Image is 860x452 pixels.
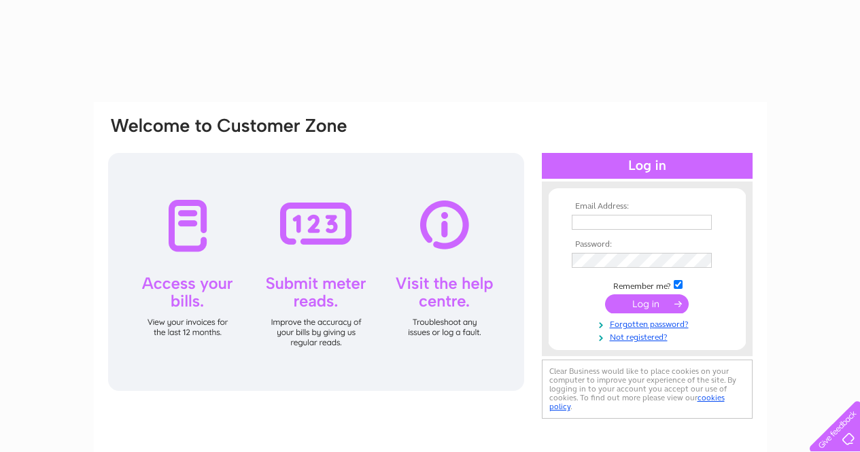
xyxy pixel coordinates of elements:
th: Email Address: [568,202,726,211]
td: Remember me? [568,278,726,292]
input: Submit [605,294,689,313]
a: Not registered? [572,330,726,343]
a: Forgotten password? [572,317,726,330]
th: Password: [568,240,726,249]
div: Clear Business would like to place cookies on your computer to improve your experience of the sit... [542,360,753,419]
a: cookies policy [549,393,725,411]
